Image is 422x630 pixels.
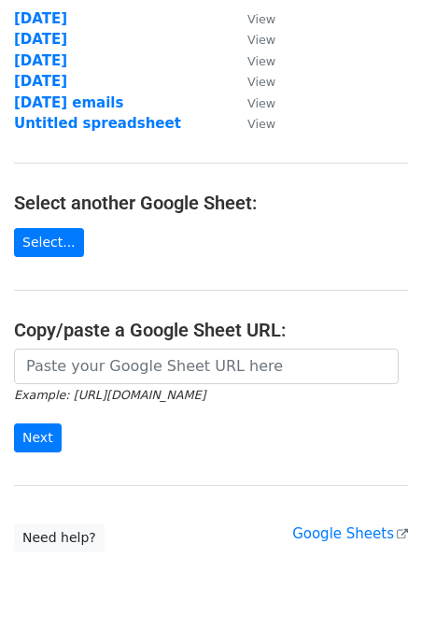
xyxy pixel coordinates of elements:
[14,115,181,132] a: Untitled spreadsheet
[14,349,399,384] input: Paste your Google Sheet URL here
[14,10,67,27] a: [DATE]
[229,115,275,132] a: View
[229,94,275,111] a: View
[247,75,275,89] small: View
[247,96,275,110] small: View
[14,523,105,552] a: Need help?
[14,319,408,341] h4: Copy/paste a Google Sheet URL:
[292,525,408,542] a: Google Sheets
[229,31,275,48] a: View
[229,73,275,90] a: View
[14,228,84,257] a: Select...
[247,33,275,47] small: View
[247,54,275,68] small: View
[14,192,408,214] h4: Select another Google Sheet:
[247,12,275,26] small: View
[14,388,205,402] small: Example: [URL][DOMAIN_NAME]
[329,540,422,630] iframe: Chat Widget
[14,52,67,69] a: [DATE]
[229,10,275,27] a: View
[14,94,123,111] a: [DATE] emails
[229,52,275,69] a: View
[14,73,67,90] a: [DATE]
[14,423,62,452] input: Next
[14,31,67,48] a: [DATE]
[247,117,275,131] small: View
